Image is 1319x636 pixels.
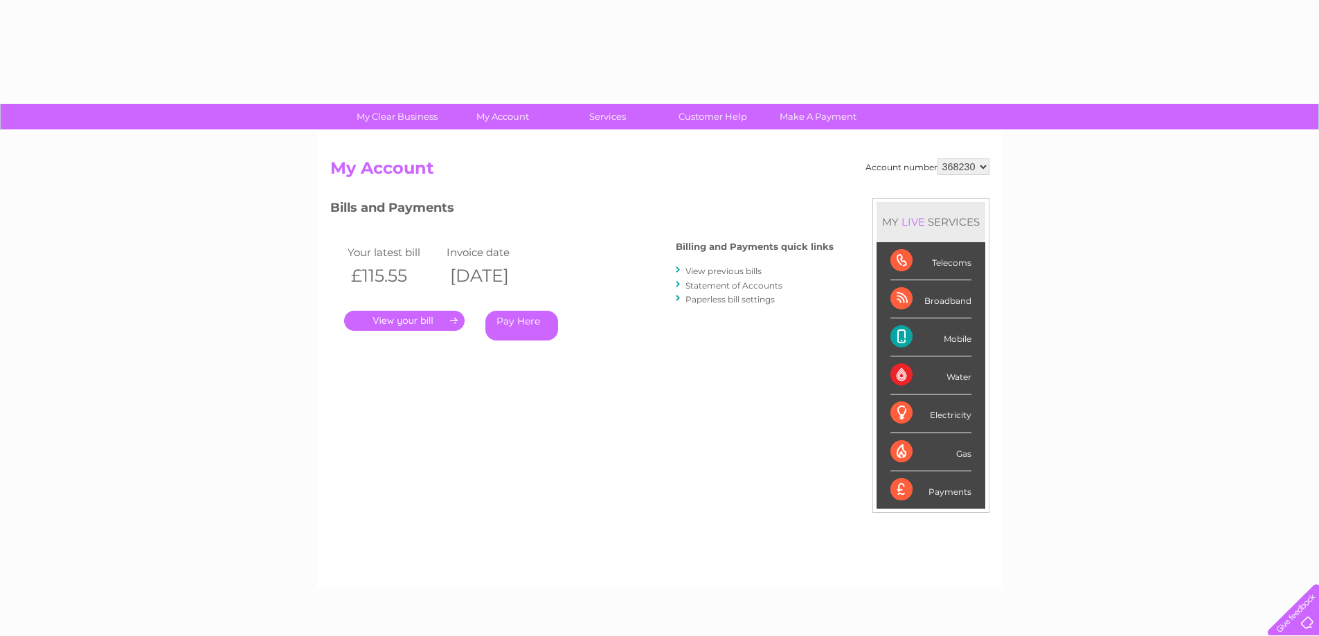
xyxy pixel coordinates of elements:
a: Make A Payment [761,104,875,129]
div: Payments [890,471,971,509]
div: Electricity [890,394,971,433]
div: MY SERVICES [877,202,985,242]
a: . [344,311,465,331]
h2: My Account [330,158,989,185]
a: Services [550,104,665,129]
a: Statement of Accounts [685,280,782,291]
a: View previous bills [685,266,762,276]
a: Paperless bill settings [685,294,775,305]
div: Mobile [890,318,971,356]
th: £115.55 [344,262,444,290]
a: My Clear Business [340,104,454,129]
td: Invoice date [443,243,543,262]
a: Customer Help [656,104,770,129]
div: Gas [890,433,971,471]
th: [DATE] [443,262,543,290]
h3: Bills and Payments [330,198,834,222]
a: Pay Here [485,311,558,340]
h4: Billing and Payments quick links [676,242,834,252]
div: Water [890,356,971,394]
div: Account number [865,158,989,175]
a: My Account [445,104,559,129]
td: Your latest bill [344,243,444,262]
div: Telecoms [890,242,971,280]
div: Broadband [890,280,971,318]
div: LIVE [899,215,928,228]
